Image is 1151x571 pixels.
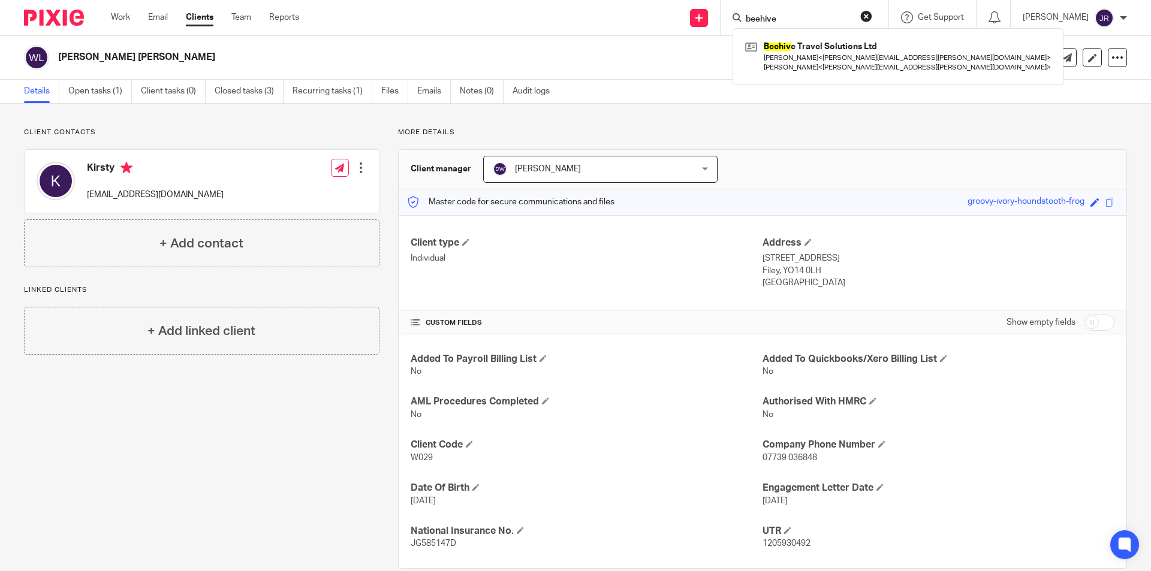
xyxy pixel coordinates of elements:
[141,80,206,103] a: Client tasks (0)
[411,395,763,408] h4: AML Procedures Completed
[860,10,872,22] button: Clear
[417,80,451,103] a: Emails
[1007,316,1075,328] label: Show empty fields
[148,11,168,23] a: Email
[24,285,379,295] p: Linked clients
[24,10,84,26] img: Pixie
[411,318,763,328] h4: CUSTOM FIELDS
[1095,8,1114,28] img: svg%3E
[763,410,773,419] span: No
[215,80,284,103] a: Closed tasks (3)
[411,163,471,175] h3: Client manager
[411,252,763,264] p: Individual
[763,237,1114,249] h4: Address
[293,80,372,103] a: Recurring tasks (1)
[24,80,59,103] a: Details
[411,367,421,376] span: No
[763,252,1114,264] p: [STREET_ADDRESS]
[87,189,224,201] p: [EMAIL_ADDRESS][DOMAIN_NAME]
[68,80,132,103] a: Open tasks (1)
[411,237,763,249] h4: Client type
[411,525,763,537] h4: National Insurance No.
[968,195,1084,209] div: groovy-ivory-houndstooth-frog
[763,367,773,376] span: No
[159,234,243,253] h4: + Add contact
[411,539,456,548] span: JG585147D
[37,162,75,200] img: svg%3E
[763,277,1114,289] p: [GEOGRAPHIC_DATA]
[745,14,852,25] input: Search
[411,439,763,451] h4: Client Code
[763,454,817,462] span: 07739 036848
[111,11,130,23] a: Work
[763,395,1114,408] h4: Authorised With HMRC
[381,80,408,103] a: Files
[763,539,810,548] span: 1205930492
[186,11,213,23] a: Clients
[24,128,379,137] p: Client contacts
[411,497,436,505] span: [DATE]
[120,162,132,174] i: Primary
[231,11,251,23] a: Team
[513,80,559,103] a: Audit logs
[1023,11,1089,23] p: [PERSON_NAME]
[918,13,964,22] span: Get Support
[58,51,783,64] h2: [PERSON_NAME] [PERSON_NAME]
[411,353,763,365] h4: Added To Payroll Billing List
[24,45,49,70] img: svg%3E
[763,353,1114,365] h4: Added To Quickbooks/Xero Billing List
[87,162,224,177] h4: Kirsty
[147,322,255,340] h4: + Add linked client
[763,497,788,505] span: [DATE]
[763,525,1114,537] h4: UTR
[763,439,1114,451] h4: Company Phone Number
[763,482,1114,494] h4: Engagement Letter Date
[398,128,1127,137] p: More details
[515,165,581,173] span: [PERSON_NAME]
[408,196,614,208] p: Master code for secure communications and files
[493,162,507,176] img: svg%3E
[411,410,421,419] span: No
[763,265,1114,277] p: Filey, YO14 0LH
[269,11,299,23] a: Reports
[460,80,504,103] a: Notes (0)
[411,482,763,494] h4: Date Of Birth
[411,454,433,462] span: W029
